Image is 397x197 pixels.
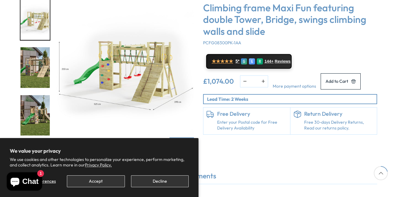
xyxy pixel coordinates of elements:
[20,47,50,88] img: MAXI_FUNNY_EXP_419adcd9-9ca5-47fa-9806-e4c28ce6bf9e_200x200.jpg
[217,111,287,117] h6: Free Delivery
[203,40,241,46] span: PCFG08300PK-1AA
[241,58,247,64] div: G
[10,157,189,168] p: We use cookies and other technologies to personalize your experience, perform marketing, and coll...
[20,94,50,136] div: 5 / 8
[273,83,316,89] a: More payment options
[10,148,189,154] h2: We value your privacy
[20,190,377,196] p: Explore endless fun with the Maxi Fun Climbing Frame.
[249,58,255,64] div: E
[182,137,194,150] div: Next slide
[206,54,292,69] a: ★★★★★ 5* G E R 144+ Reviews
[207,96,377,102] p: Lead Time: 2 Weeks
[20,47,50,89] div: 4 / 8
[212,58,233,64] span: ★★★★★
[67,175,125,187] button: Accept
[85,162,112,168] a: Privacy Policy.
[257,58,263,64] div: R
[20,95,50,136] img: MAXI_FUNNY_EXP1_c8e36af1-15e0-4c9e-91e8-f142c0733b9b_200x200.jpg
[217,119,287,131] a: Enter your Postal code for Free Delivery Availability
[304,119,374,131] p: Free 30-days Delivery Returns, Read our returns policy.
[264,59,273,64] span: 144+
[275,59,291,64] span: Reviews
[169,137,182,150] div: Previous slide
[5,172,44,192] inbox-online-store-chat: Shopify online store chat
[321,73,361,89] button: Add to Cart
[326,79,348,83] span: Add to Cart
[203,78,234,85] ins: £1,074.00
[203,2,377,37] h3: Climbing frame Maxi Fun featuring double Tower, Bridge, swings climbing walls and slide
[304,111,374,117] h6: Return Delivery
[131,175,189,187] button: Decline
